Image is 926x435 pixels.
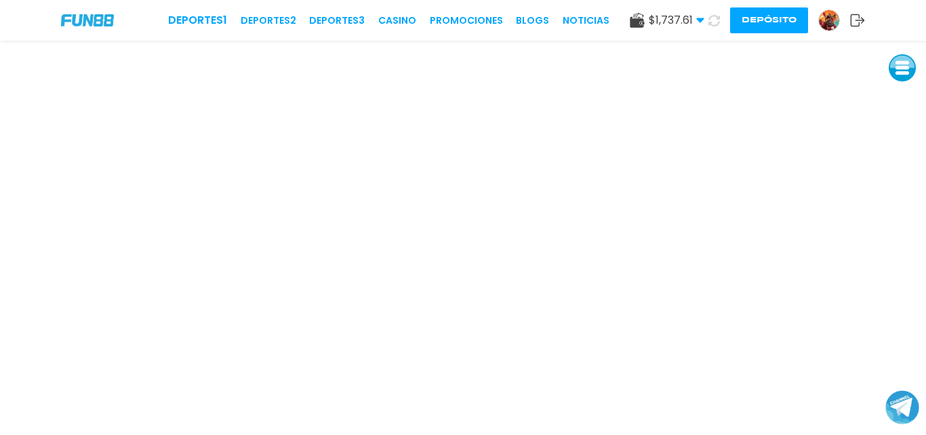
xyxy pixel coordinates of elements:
[818,10,850,31] a: Avatar
[168,12,227,29] a: Deportes1
[241,14,296,28] a: Deportes2
[649,12,704,29] span: $ 1,737.61
[730,7,808,33] button: Depósito
[309,14,365,28] a: Deportes3
[516,14,549,28] a: BLOGS
[61,14,114,26] img: Company Logo
[819,10,839,31] img: Avatar
[378,14,416,28] a: CASINO
[563,14,609,28] a: NOTICIAS
[430,14,503,28] a: Promociones
[885,390,919,425] button: Join telegram channel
